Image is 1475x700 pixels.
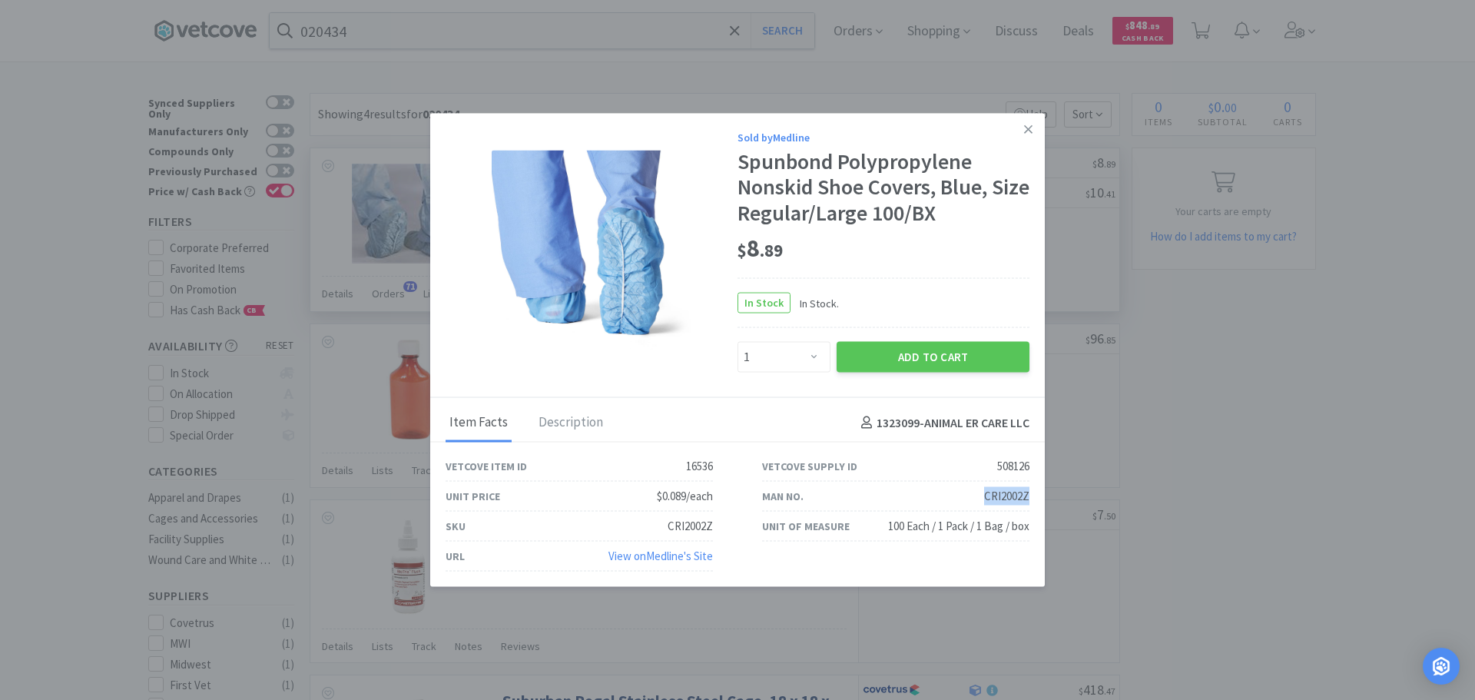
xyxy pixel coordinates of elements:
[737,128,1029,145] div: Sold by Medline
[997,457,1029,476] div: 508126
[657,487,713,506] div: $0.089/each
[738,294,790,313] span: In Stock
[737,239,747,260] span: $
[984,487,1029,506] div: CRI2002Z
[492,151,691,350] img: 300f67c63b2b43c9bc9696f0b6bdbb49_508126.jpeg
[668,517,713,536] div: CRI2002Z
[762,518,850,535] div: Unit of Measure
[762,488,804,505] div: Man No.
[888,517,1029,536] div: 100 Each / 1 Pack / 1 Bag / box
[837,342,1029,373] button: Add to Cart
[446,458,527,475] div: Vetcove Item ID
[791,294,839,311] span: In Stock.
[446,488,500,505] div: Unit Price
[686,457,713,476] div: 16536
[855,413,1029,433] h4: 1323099 - ANIMAL ER CARE LLC
[1423,648,1460,685] div: Open Intercom Messenger
[762,458,857,475] div: Vetcove Supply ID
[446,404,512,443] div: Item Facts
[608,549,713,563] a: View onMedline's Site
[737,232,783,263] span: 8
[446,548,465,565] div: URL
[737,148,1029,226] div: Spunbond Polypropylene Nonskid Shoe Covers, Blue, Size Regular/Large 100/BX
[535,404,607,443] div: Description
[760,239,783,260] span: . 89
[446,518,466,535] div: SKU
